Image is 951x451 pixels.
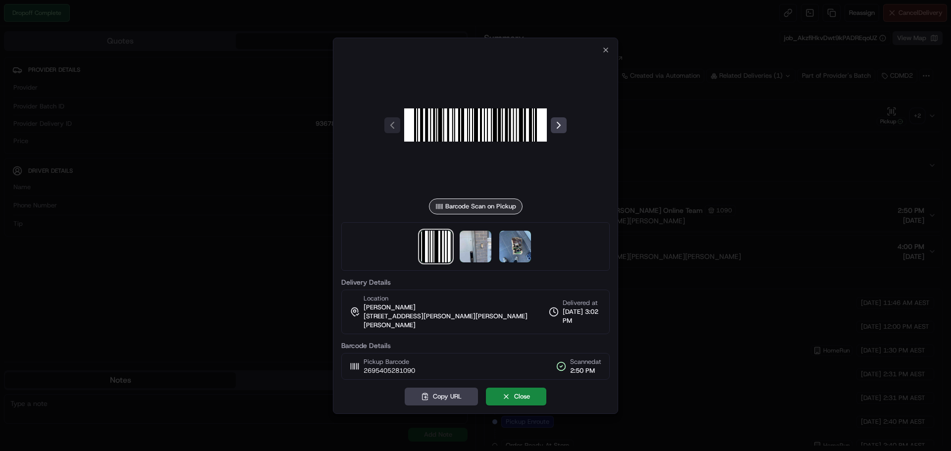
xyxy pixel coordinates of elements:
button: Close [486,388,546,405]
img: barcode_scan_on_pickup image [404,54,547,197]
div: 💻 [84,145,92,152]
span: Scanned at [570,357,601,366]
img: Nash [10,10,30,30]
div: 📗 [10,145,18,152]
span: Delivered at [563,299,601,307]
img: signature_proof_of_delivery image [499,231,531,262]
p: Welcome 👋 [10,40,180,55]
span: Knowledge Base [20,144,76,153]
span: Pylon [99,168,120,175]
a: Powered byPylon [70,167,120,175]
div: Barcode Scan on Pickup [429,199,523,214]
span: [STREET_ADDRESS][PERSON_NAME][PERSON_NAME][PERSON_NAME] [364,312,547,330]
div: Start new chat [34,95,162,104]
span: [PERSON_NAME] [364,303,416,312]
img: barcode_scan_on_pickup image [420,231,452,262]
a: 💻API Documentation [80,140,163,157]
button: Start new chat [168,98,180,109]
div: We're available if you need us! [34,104,125,112]
span: Location [364,294,388,303]
a: 📗Knowledge Base [6,140,80,157]
label: Delivery Details [341,279,610,286]
span: API Documentation [94,144,159,153]
span: 2695405281090 [364,366,415,375]
img: signature_proof_of_delivery image [460,231,491,262]
span: [DATE] 3:02 PM [563,307,601,325]
label: Barcode Details [341,342,610,349]
span: Pickup Barcode [364,357,415,366]
img: 1736555255976-a54dd68f-1ca7-489b-9aae-adbdc363a1c4 [10,95,28,112]
button: Copy URL [405,388,478,405]
span: 2:50 PM [570,366,601,375]
input: Got a question? Start typing here... [26,64,178,74]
